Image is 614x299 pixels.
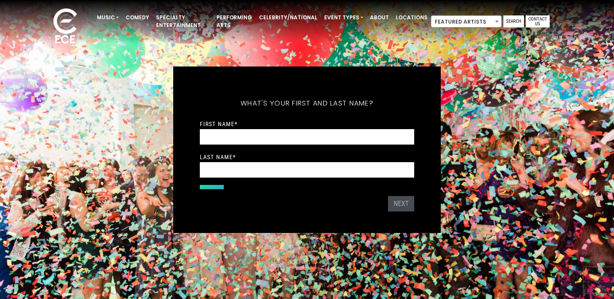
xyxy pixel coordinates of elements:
[526,15,550,27] a: Contact Us
[200,120,238,128] label: First Name
[431,15,502,27] span: Featured Artists
[153,10,213,33] a: Specialty Entertainment
[321,10,367,25] a: Event Types
[213,10,256,33] a: Performing Arts
[44,6,87,48] img: ece_new_logo_whitev2-1.png
[392,10,431,25] a: Locations
[122,10,153,25] a: Comedy
[256,10,321,25] a: Celebrity/National
[367,10,392,25] a: About
[503,15,524,27] a: Search
[200,88,414,119] h5: What's your first and last name?
[200,153,236,161] label: Last Name
[431,16,501,28] span: Featured Artists
[93,10,122,25] a: Music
